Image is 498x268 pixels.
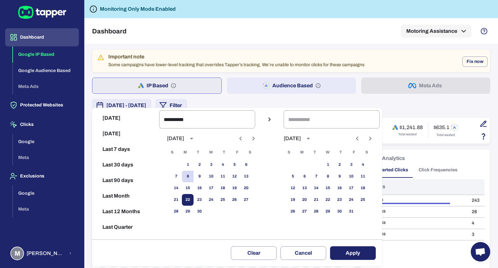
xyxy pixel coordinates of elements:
[287,206,299,217] button: 26
[167,135,184,142] div: [DATE]
[299,182,310,194] button: 13
[357,159,369,171] button: 4
[218,146,230,159] span: Thursday
[95,219,157,235] button: Last Quarter
[194,182,205,194] button: 16
[194,159,205,171] button: 2
[357,171,369,182] button: 11
[95,126,157,141] button: [DATE]
[166,146,178,159] span: Sunday
[335,146,347,159] span: Thursday
[352,133,363,144] button: Previous month
[345,194,357,206] button: 24
[170,194,182,206] button: 21
[296,146,308,159] span: Monday
[170,171,182,182] button: 7
[334,194,345,206] button: 23
[95,235,157,250] button: Reset
[205,159,217,171] button: 3
[334,182,345,194] button: 16
[361,146,373,159] span: Saturday
[345,171,357,182] button: 10
[310,206,322,217] button: 28
[322,146,334,159] span: Wednesday
[95,204,157,219] button: Last 12 Months
[192,146,204,159] span: Tuesday
[322,171,334,182] button: 8
[194,194,205,206] button: 23
[182,182,194,194] button: 15
[170,182,182,194] button: 14
[95,173,157,188] button: Last 90 days
[217,182,229,194] button: 18
[240,194,252,206] button: 27
[240,171,252,182] button: 13
[182,194,194,206] button: 22
[244,146,256,159] span: Saturday
[471,242,490,262] div: Open chat
[287,182,299,194] button: 12
[345,159,357,171] button: 3
[205,182,217,194] button: 17
[229,194,240,206] button: 26
[299,171,310,182] button: 6
[186,133,197,144] button: calendar view is open, switch to year view
[299,206,310,217] button: 27
[205,194,217,206] button: 24
[322,182,334,194] button: 15
[217,194,229,206] button: 25
[240,182,252,194] button: 20
[231,146,243,159] span: Friday
[334,206,345,217] button: 30
[345,182,357,194] button: 17
[229,159,240,171] button: 5
[182,171,194,182] button: 8
[179,146,191,159] span: Monday
[194,171,205,182] button: 9
[231,246,277,260] button: Clear
[334,171,345,182] button: 9
[95,157,157,173] button: Last 30 days
[182,159,194,171] button: 1
[95,188,157,204] button: Last Month
[170,206,182,217] button: 28
[345,206,357,217] button: 31
[95,110,157,126] button: [DATE]
[310,194,322,206] button: 21
[217,159,229,171] button: 4
[357,182,369,194] button: 18
[310,171,322,182] button: 7
[287,194,299,206] button: 19
[322,159,334,171] button: 1
[95,141,157,157] button: Last 7 days
[229,182,240,194] button: 19
[182,206,194,217] button: 29
[303,133,314,144] button: calendar view is open, switch to year view
[309,146,321,159] span: Tuesday
[330,246,376,260] button: Apply
[322,206,334,217] button: 29
[287,171,299,182] button: 5
[217,171,229,182] button: 11
[322,194,334,206] button: 22
[348,146,360,159] span: Friday
[299,194,310,206] button: 20
[357,194,369,206] button: 25
[235,133,246,144] button: Previous month
[240,159,252,171] button: 6
[283,146,295,159] span: Sunday
[284,135,301,142] div: [DATE]
[248,133,259,144] button: Next month
[205,171,217,182] button: 10
[194,206,205,217] button: 30
[365,133,376,144] button: Next month
[310,182,322,194] button: 14
[280,246,326,260] button: Cancel
[205,146,217,159] span: Wednesday
[229,171,240,182] button: 12
[334,159,345,171] button: 2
